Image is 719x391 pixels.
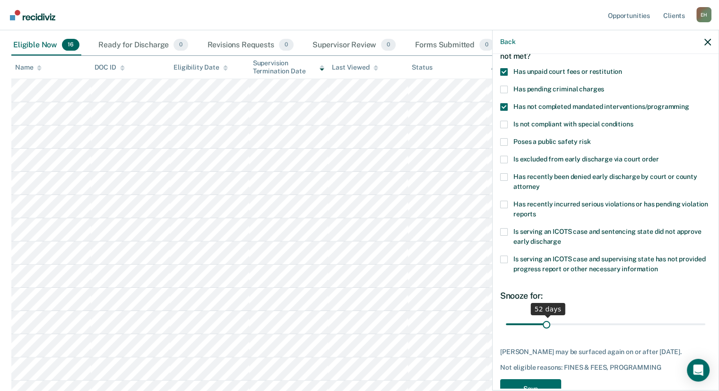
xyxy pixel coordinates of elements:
[513,255,705,273] span: Is serving an ICOTS case and supervising state has not provided progress report or other necessar...
[173,63,228,71] div: Eligibility Date
[279,39,294,51] span: 0
[513,103,689,110] span: Has not completed mandated interventions/programming
[687,359,710,382] div: Open Intercom Messenger
[500,348,711,356] div: [PERSON_NAME] may be surfaced again on or after [DATE].
[513,85,604,93] span: Has pending criminal charges
[15,63,42,71] div: Name
[332,63,378,71] div: Last Viewed
[311,35,398,56] div: Supervisor Review
[95,63,125,71] div: DOC ID
[500,364,711,372] div: Not eligible reasons: FINES & FEES, PROGRAMMING
[412,63,432,71] div: Status
[500,38,515,46] button: Back
[530,303,565,315] div: 52 days
[381,39,396,51] span: 0
[173,39,188,51] span: 0
[500,291,711,301] div: Snooze for:
[11,35,81,56] div: Eligible Now
[696,7,711,22] div: E H
[513,228,701,245] span: Is serving an ICOTS case and sentencing state did not approve early discharge
[513,120,633,128] span: Is not compliant with special conditions
[62,39,79,51] span: 16
[96,35,190,56] div: Ready for Discharge
[479,39,494,51] span: 0
[696,7,711,22] button: Profile dropdown button
[513,138,590,145] span: Poses a public safety risk
[513,68,622,75] span: Has unpaid court fees or restitution
[10,10,55,20] img: Recidiviz
[513,155,658,163] span: Is excluded from early discharge via court order
[253,59,325,75] div: Supervision Termination Date
[491,63,536,71] div: Assigned to
[513,173,697,190] span: Has recently been denied early discharge by court or county attorney
[513,200,708,218] span: Has recently incurred serious violations or has pending violation reports
[413,35,496,56] div: Forms Submitted
[205,35,295,56] div: Revisions Requests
